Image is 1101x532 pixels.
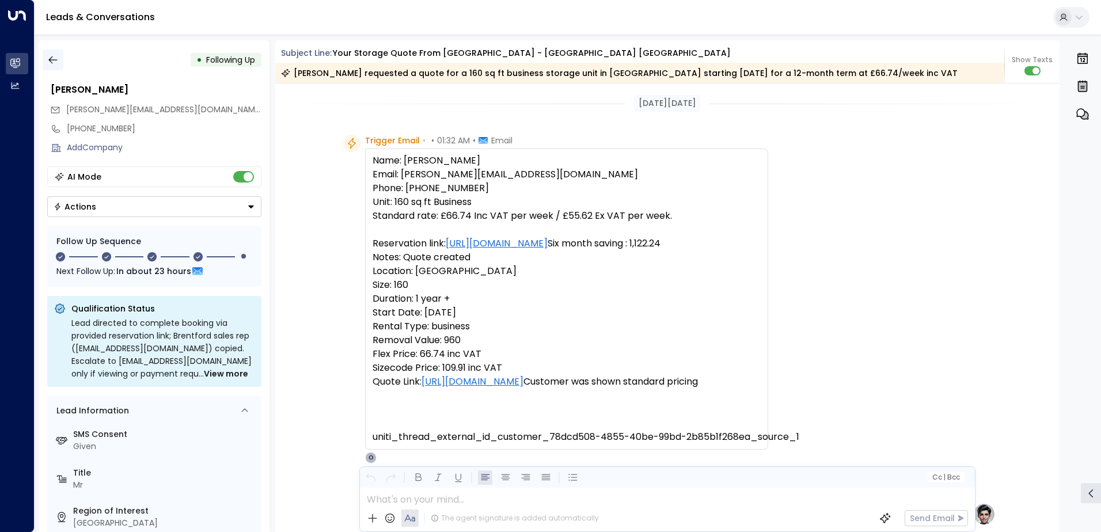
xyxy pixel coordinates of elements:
[52,405,129,417] div: Lead Information
[363,470,378,485] button: Undo
[281,67,958,79] div: [PERSON_NAME] requested a quote for a 160 sq ft business storage unit in [GEOGRAPHIC_DATA] starti...
[73,517,257,529] div: [GEOGRAPHIC_DATA]
[67,123,261,135] div: [PHONE_NUMBER]
[66,104,263,115] span: [PERSON_NAME][EMAIL_ADDRESS][DOMAIN_NAME]
[423,135,426,146] span: •
[56,265,252,278] div: Next Follow Up:
[281,47,332,59] span: Subject Line:
[365,452,377,463] div: O
[365,135,420,146] span: Trigger Email
[446,237,548,250] a: [URL][DOMAIN_NAME]
[491,135,512,146] span: Email
[437,135,470,146] span: 01:32 AM
[73,505,257,517] label: Region of Interest
[196,50,202,70] div: •
[73,467,257,479] label: Title
[206,54,255,66] span: Following Up
[67,171,101,183] div: AI Mode
[431,513,599,523] div: The agent signature is added automatically
[46,10,155,24] a: Leads & Conversations
[71,303,255,314] p: Qualification Status
[73,440,257,453] div: Given
[422,375,523,389] a: [URL][DOMAIN_NAME]
[66,104,261,116] span: ivan@homesinahurry.co.uk
[47,196,261,217] div: Button group with a nested menu
[116,265,191,278] span: In about 23 hours
[384,470,398,485] button: Redo
[71,317,255,380] div: Lead directed to complete booking via provided reservation link; Brentford sales rep ([EMAIL_ADDR...
[333,47,731,59] div: Your storage quote from [GEOGRAPHIC_DATA] - [GEOGRAPHIC_DATA] [GEOGRAPHIC_DATA]
[67,142,261,154] div: AddCompany
[943,473,946,481] span: |
[634,95,701,112] div: [DATE][DATE]
[927,472,964,483] button: Cc|Bcc
[47,196,261,217] button: Actions
[204,367,248,380] span: View more
[1012,55,1053,65] span: Show Texts
[473,135,476,146] span: •
[73,428,257,440] label: SMS Consent
[932,473,959,481] span: Cc Bcc
[51,83,261,97] div: [PERSON_NAME]
[373,154,761,444] pre: Name: [PERSON_NAME] Email: [PERSON_NAME][EMAIL_ADDRESS][DOMAIN_NAME] Phone: [PHONE_NUMBER] Unit: ...
[54,202,96,212] div: Actions
[973,503,996,526] img: profile-logo.png
[431,135,434,146] span: •
[73,479,257,491] div: Mr
[56,235,252,248] div: Follow Up Sequence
